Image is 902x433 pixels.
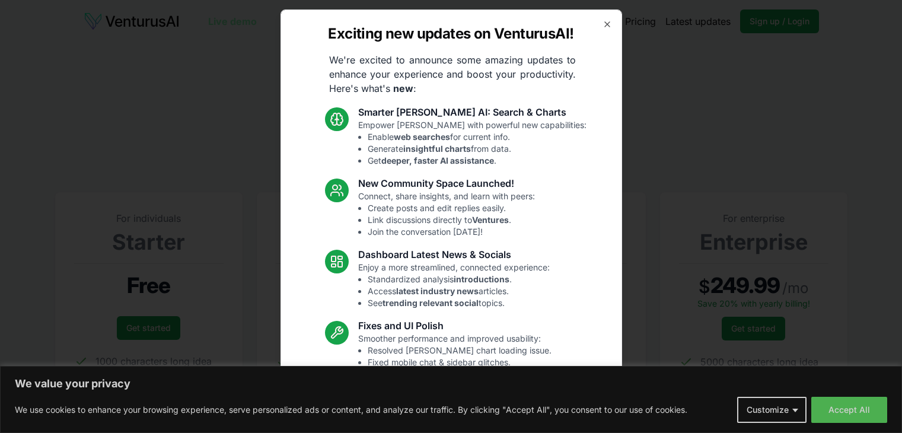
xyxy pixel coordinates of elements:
[368,155,587,167] li: Get .
[368,345,552,356] li: Resolved [PERSON_NAME] chart loading issue.
[358,319,552,333] h3: Fixes and UI Polish
[358,262,550,309] p: Enjoy a more streamlined, connected experience:
[383,298,479,308] strong: trending relevant social
[368,214,535,226] li: Link discussions directly to .
[368,285,550,297] li: Access articles.
[358,247,550,262] h3: Dashboard Latest News & Socials
[358,190,535,238] p: Connect, share insights, and learn with peers:
[454,274,509,284] strong: introductions
[368,226,535,238] li: Join the conversation [DATE]!
[396,286,479,296] strong: latest industry news
[368,368,552,380] li: Enhanced overall UI consistency.
[472,215,509,225] strong: Ventures
[368,143,587,155] li: Generate from data.
[381,155,494,165] strong: deeper, faster AI assistance
[368,131,587,143] li: Enable for current info.
[320,53,585,95] p: We're excited to announce some amazing updates to enhance your experience and boost your producti...
[358,105,587,119] h3: Smarter [PERSON_NAME] AI: Search & Charts
[394,132,450,142] strong: web searches
[368,356,552,368] li: Fixed mobile chat & sidebar glitches.
[358,119,587,167] p: Empower [PERSON_NAME] with powerful new capabilities:
[318,390,584,432] p: These updates are designed to make VenturusAI more powerful, intuitive, and user-friendly. Let us...
[393,82,413,94] strong: new
[358,333,552,380] p: Smoother performance and improved usability:
[403,144,471,154] strong: insightful charts
[328,24,573,43] h2: Exciting new updates on VenturusAI!
[368,297,550,309] li: See topics.
[368,202,535,214] li: Create posts and edit replies easily.
[368,273,550,285] li: Standardized analysis .
[358,176,535,190] h3: New Community Space Launched!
